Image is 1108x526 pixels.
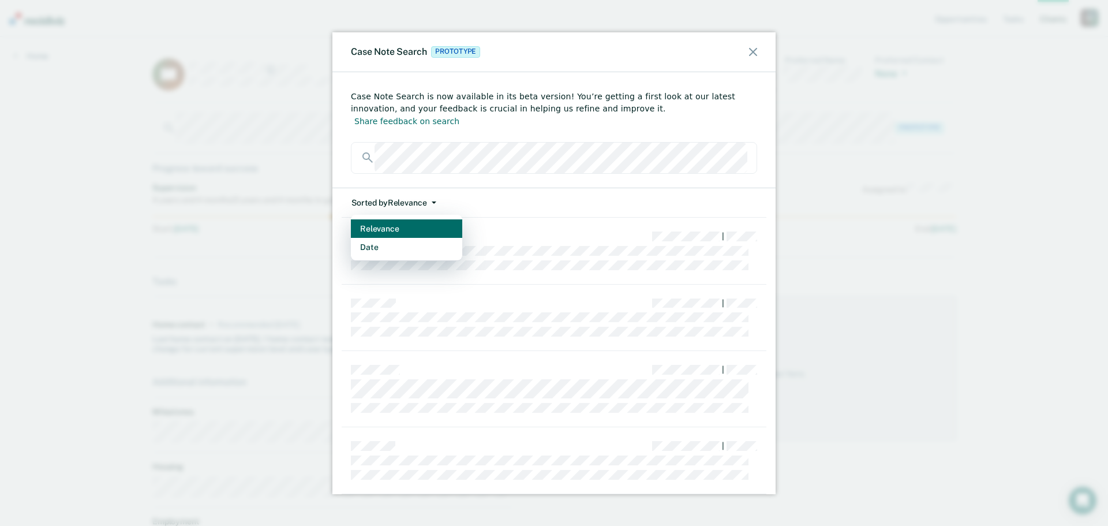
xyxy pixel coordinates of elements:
button: Sorted byRelevance [351,188,437,218]
button: Relevance [351,219,462,238]
div: | [722,365,724,375]
div: | [722,441,724,451]
span: Prototype [431,46,480,58]
button: Date [351,238,462,256]
div: | [722,232,724,241]
div: Case Note Search is now available in its beta version! You’re getting a first look at our latest ... [351,91,757,128]
div: | [722,299,724,308]
div: Case Note Search [351,46,482,58]
button: Share feedback on search [351,115,463,128]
